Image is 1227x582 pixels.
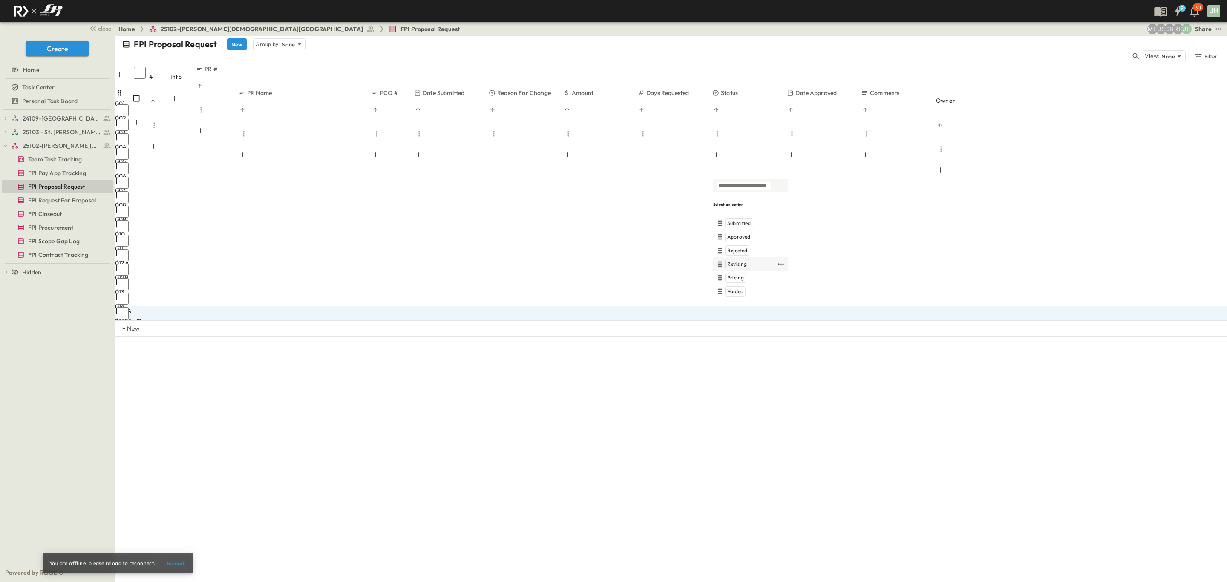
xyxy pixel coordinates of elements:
div: Monica Pruteanu (mpruteanu@fpibuilders.com) [1147,24,1158,34]
a: Home [2,64,111,76]
button: Filter [1191,50,1220,62]
input: Select row [117,249,129,261]
p: View: [1145,52,1160,61]
a: FPI Request For Proposal [2,194,111,206]
a: FPI Scope Gap Log [2,235,111,247]
span: FPI Request For Proposal [28,196,96,205]
div: Team Task Trackingtest [2,153,113,166]
span: FPI Closeout [28,210,62,218]
div: Approved [715,232,786,242]
div: # [149,65,170,89]
img: c8d7d1ed905e502e8f77bf7063faec64e13b34fdb1f2bdd94b0e311fc34f8000.png [10,2,66,20]
a: FPI Contract Tracking [2,249,111,261]
span: Revising [727,261,747,268]
a: Home [118,25,135,33]
div: 25102-Christ The Redeemer Anglican Churchtest [2,139,113,153]
span: Task Center [22,83,55,92]
button: Create [26,41,89,56]
a: Team Task Tracking [2,153,111,165]
div: FPI Closeouttest [2,207,113,221]
button: New [227,38,247,50]
div: Personal Task Boardtest [2,94,113,108]
div: Share [1195,25,1212,33]
div: Revising [715,259,776,269]
input: Select row [117,220,129,232]
span: FPI Procurement [28,223,74,232]
button: test [1213,24,1224,34]
button: JH [1207,4,1221,18]
span: 25102-Christ The Redeemer Anglican Church [23,141,101,150]
a: Task Center [2,81,111,93]
span: Home [23,66,39,74]
div: Regina Barnett (rbarnett@fpibuilders.com) [1173,24,1183,34]
a: 25102-[PERSON_NAME][DEMOGRAPHIC_DATA][GEOGRAPHIC_DATA] [149,25,375,33]
a: Personal Task Board [2,95,111,107]
a: 25103 - St. [PERSON_NAME] Phase 2 [11,126,111,138]
input: Select row [117,307,129,319]
div: Pricing [715,273,786,283]
input: Select all rows [134,67,146,79]
input: Select row [117,293,129,305]
a: FPI Proposal Request [2,181,111,193]
div: You are offline, please reload to reconnect. [49,556,156,571]
input: Select row [117,162,129,174]
span: Team Task Tracking [28,155,82,164]
input: Select row [117,148,129,160]
div: 001 [115,99,132,108]
a: 25102-Christ The Redeemer Anglican Church [11,140,111,152]
div: FPI Proposal Requesttest [2,180,113,193]
span: close [98,24,111,33]
div: Jose Hurtado (jhurtado@fpibuilders.com) [1181,24,1192,34]
span: Approved [727,233,750,240]
input: Select row [117,264,129,276]
div: 25103 - St. [PERSON_NAME] Phase 2test [2,125,113,139]
p: PR # [204,65,217,73]
p: None [1161,52,1175,61]
input: Select row [117,133,129,145]
span: 25102-[PERSON_NAME][DEMOGRAPHIC_DATA][GEOGRAPHIC_DATA] [161,25,363,33]
p: 30 [1195,4,1201,11]
input: Select row [117,119,129,131]
div: FPI Contract Trackingtest [2,248,113,262]
span: FPI Pay App Tracking [28,169,86,177]
button: Sort [196,82,204,90]
span: FPI Proposal Request [400,25,460,33]
p: None [282,40,295,49]
div: Filter [1194,52,1218,61]
span: FPI Scope Gap Log [28,237,80,245]
a: FPI Proposal Request [389,25,460,33]
span: FPI Proposal Request [28,182,85,191]
span: Pricing [727,274,744,281]
span: FPI Contract Tracking [28,251,89,259]
div: Submitted [715,218,786,228]
div: Sterling Barnett (sterling@fpibuilders.com) [1164,24,1175,34]
input: Select row [117,235,129,247]
div: Voided [715,286,786,297]
div: FPI Scope Gap Logtest [2,234,113,248]
a: FPI Pay App Tracking [2,167,111,179]
div: Rejected [715,245,786,256]
span: Hidden [22,268,41,277]
div: FPI Pay App Trackingtest [2,166,113,180]
a: 24109-St. Teresa of Calcutta Parish Hall [11,112,111,124]
input: Select row [117,177,129,189]
p: FPI Proposal Request [134,38,217,50]
span: Voided [727,288,743,295]
h6: 9 [1181,5,1184,12]
h6: Select an option [713,202,788,207]
button: 9 [1169,3,1186,19]
span: Submitted [727,220,751,227]
div: FPI Procurementtest [2,221,113,234]
input: Select row [117,278,129,290]
div: 93105cd2-4ae1-4ee6-affb-49382335ddac [115,317,132,359]
input: Select row [117,191,129,203]
nav: breadcrumbs [118,25,465,33]
a: FPI Procurement [2,222,111,233]
input: Select row [117,104,129,116]
p: Group by: [256,40,280,49]
div: 24109-St. Teresa of Calcutta Parish Halltest [2,112,113,125]
span: 25103 - St. [PERSON_NAME] Phase 2 [23,128,101,136]
div: JH [1207,5,1220,17]
div: Info [170,65,196,89]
